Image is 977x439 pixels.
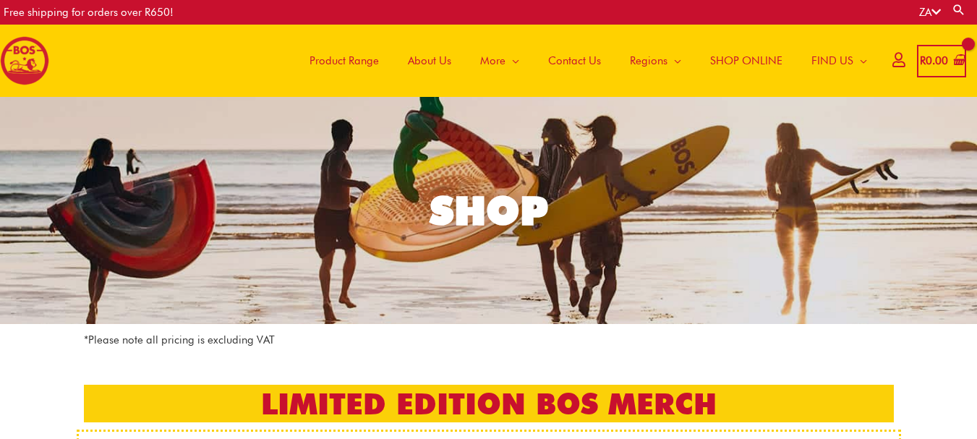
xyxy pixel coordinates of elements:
[534,25,615,97] a: Contact Us
[615,25,696,97] a: Regions
[284,25,882,97] nav: Site Navigation
[920,54,926,67] span: R
[811,39,853,82] span: FIND US
[430,191,548,231] div: SHOP
[466,25,534,97] a: More
[696,25,797,97] a: SHOP ONLINE
[480,39,505,82] span: More
[917,45,966,77] a: View Shopping Cart, empty
[952,3,966,17] a: Search button
[408,39,451,82] span: About Us
[710,39,782,82] span: SHOP ONLINE
[630,39,667,82] span: Regions
[310,39,379,82] span: Product Range
[919,6,941,19] a: ZA
[393,25,466,97] a: About Us
[548,39,601,82] span: Contact Us
[920,54,948,67] bdi: 0.00
[295,25,393,97] a: Product Range
[84,385,894,422] h2: LIMITED EDITION BOS MERCH
[84,331,894,349] p: *Please note all pricing is excluding VAT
